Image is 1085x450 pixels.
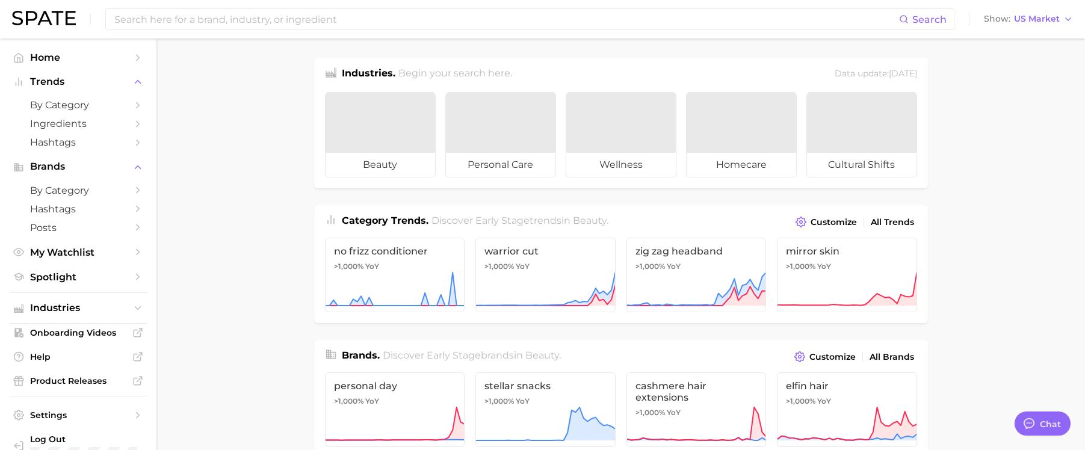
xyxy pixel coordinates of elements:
[365,262,379,271] span: YoY
[30,161,126,172] span: Brands
[484,380,607,392] span: stellar snacks
[777,372,917,447] a: elfin hair>1,000% YoY
[573,215,607,226] span: beauty
[10,96,147,114] a: by Category
[791,348,858,365] button: Customize
[475,372,616,447] a: stellar snacks>1,000% YoY
[981,11,1076,27] button: ShowUS Market
[811,217,857,227] span: Customize
[326,153,435,177] span: beauty
[30,375,126,386] span: Product Releases
[325,92,436,177] a: beauty
[786,380,908,392] span: elfin hair
[867,349,917,365] a: All Brands
[383,350,561,361] span: Discover Early Stage brands in .
[10,406,147,424] a: Settings
[566,153,676,177] span: wellness
[566,92,676,177] a: wellness
[807,153,917,177] span: cultural shifts
[10,372,147,390] a: Product Releases
[30,410,126,421] span: Settings
[484,262,514,271] span: >1,000%
[334,380,456,392] span: personal day
[786,396,815,405] span: >1,000%
[10,114,147,133] a: Ingredients
[10,324,147,342] a: Onboarding Videos
[626,238,767,312] a: zig zag headband>1,000% YoY
[484,396,514,405] span: >1,000%
[30,137,126,148] span: Hashtags
[667,262,681,271] span: YoY
[10,133,147,152] a: Hashtags
[10,181,147,200] a: by Category
[984,16,1010,22] span: Show
[635,245,758,257] span: zig zag headband
[516,396,530,406] span: YoY
[525,350,559,361] span: beauty
[1014,16,1060,22] span: US Market
[446,153,555,177] span: personal care
[10,73,147,91] button: Trends
[786,262,815,271] span: >1,000%
[10,268,147,286] a: Spotlight
[325,372,465,447] a: personal day>1,000% YoY
[635,380,758,403] span: cashmere hair extensions
[10,48,147,67] a: Home
[431,215,608,226] span: Discover Early Stage trends in .
[484,245,607,257] span: warrior cut
[475,238,616,312] a: warrior cut>1,000% YoY
[30,99,126,111] span: by Category
[10,200,147,218] a: Hashtags
[30,203,126,215] span: Hashtags
[30,247,126,258] span: My Watchlist
[10,218,147,237] a: Posts
[30,303,126,313] span: Industries
[30,76,126,87] span: Trends
[334,262,363,271] span: >1,000%
[30,351,126,362] span: Help
[10,243,147,262] a: My Watchlist
[786,245,908,257] span: mirror skin
[30,434,165,445] span: Log Out
[342,66,395,82] h1: Industries.
[10,299,147,317] button: Industries
[30,52,126,63] span: Home
[793,214,859,230] button: Customize
[809,352,856,362] span: Customize
[12,11,76,25] img: SPATE
[626,372,767,447] a: cashmere hair extensions>1,000% YoY
[817,262,831,271] span: YoY
[113,9,899,29] input: Search here for a brand, industry, or ingredient
[334,245,456,257] span: no frizz conditioner
[912,14,947,25] span: Search
[30,222,126,233] span: Posts
[871,217,914,227] span: All Trends
[516,262,530,271] span: YoY
[667,408,681,418] span: YoY
[635,408,665,417] span: >1,000%
[30,118,126,129] span: Ingredients
[10,348,147,366] a: Help
[30,327,126,338] span: Onboarding Videos
[342,215,428,226] span: Category Trends .
[365,396,379,406] span: YoY
[30,185,126,196] span: by Category
[777,238,917,312] a: mirror skin>1,000% YoY
[817,396,831,406] span: YoY
[806,92,917,177] a: cultural shifts
[30,271,126,283] span: Spotlight
[870,352,914,362] span: All Brands
[10,158,147,176] button: Brands
[687,153,796,177] span: homecare
[334,396,363,405] span: >1,000%
[635,262,665,271] span: >1,000%
[445,92,556,177] a: personal care
[868,214,917,230] a: All Trends
[398,66,512,82] h2: Begin your search here.
[342,350,380,361] span: Brands .
[835,66,917,82] div: Data update: [DATE]
[325,238,465,312] a: no frizz conditioner>1,000% YoY
[686,92,797,177] a: homecare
